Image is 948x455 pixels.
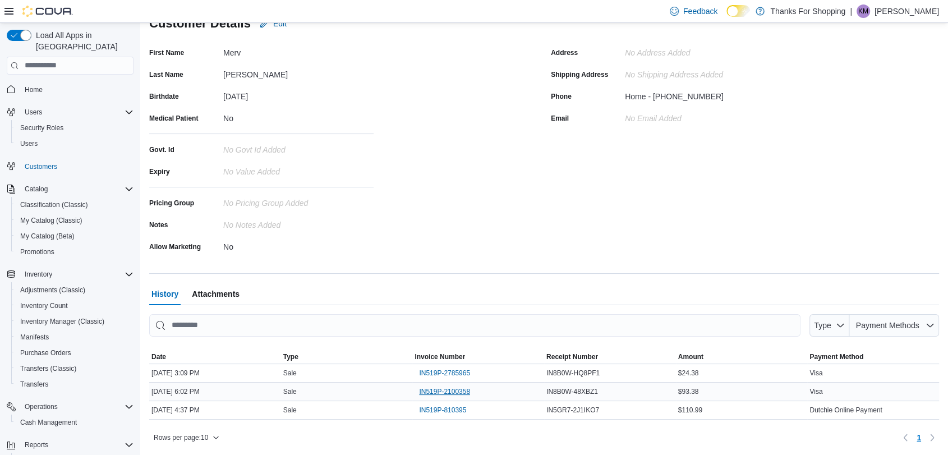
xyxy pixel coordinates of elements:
[20,200,88,209] span: Classification (Classic)
[149,220,168,229] label: Notes
[809,387,822,396] span: Visa
[154,433,208,442] span: Rows per page : 10
[16,330,134,344] span: Manifests
[16,229,134,243] span: My Catalog (Beta)
[20,418,77,427] span: Cash Management
[415,403,471,417] button: IN519P-810395
[223,66,374,79] div: [PERSON_NAME]
[16,315,134,328] span: Inventory Manager (Classic)
[151,406,200,415] span: [DATE] 4:37 PM
[16,378,53,391] a: Transfers
[11,345,138,361] button: Purchase Orders
[149,431,224,444] button: Rows per page:10
[858,4,868,18] span: KM
[149,48,184,57] label: First Name
[16,416,134,429] span: Cash Management
[809,406,882,415] span: Dutchie Online Payment
[223,44,374,57] div: Merv
[151,352,166,361] span: Date
[31,30,134,52] span: Load All Apps in [GEOGRAPHIC_DATA]
[20,105,134,119] span: Users
[149,70,183,79] label: Last Name
[419,387,470,396] span: IN519P-2100358
[223,109,374,123] div: No
[20,182,134,196] span: Catalog
[16,416,81,429] a: Cash Management
[676,366,808,380] div: $24.38
[912,429,926,447] ul: Pagination for table:
[809,314,850,337] button: Type
[11,376,138,392] button: Transfers
[25,270,52,279] span: Inventory
[11,244,138,260] button: Promotions
[544,350,676,364] button: Receipt Number
[546,406,599,415] span: IN5GR7-2J1IKO7
[20,83,47,96] a: Home
[22,6,73,17] img: Cova
[16,137,134,150] span: Users
[20,333,49,342] span: Manifests
[149,199,194,208] label: Pricing Group
[20,232,75,241] span: My Catalog (Beta)
[546,387,598,396] span: IN8B0W-48XBZ1
[283,369,297,378] span: Sale
[11,298,138,314] button: Inventory Count
[2,158,138,174] button: Customers
[551,114,569,123] label: Email
[16,330,53,344] a: Manifests
[551,70,608,79] label: Shipping Address
[255,12,291,35] button: Edit
[16,315,109,328] a: Inventory Manager (Classic)
[917,432,921,443] span: 1
[16,283,134,297] span: Adjustments (Classic)
[11,213,138,228] button: My Catalog (Classic)
[899,429,939,447] nav: Pagination for table:
[2,266,138,282] button: Inventory
[11,361,138,376] button: Transfers (Classic)
[676,350,808,364] button: Amount
[283,352,298,361] span: Type
[2,437,138,453] button: Reports
[281,350,413,364] button: Type
[770,4,845,18] p: Thanks For Shopping
[16,198,134,212] span: Classification (Classic)
[151,369,200,378] span: [DATE] 3:09 PM
[20,438,134,452] span: Reports
[20,105,47,119] button: Users
[546,352,598,361] span: Receipt Number
[20,216,82,225] span: My Catalog (Classic)
[809,369,822,378] span: Visa
[25,85,43,94] span: Home
[20,123,63,132] span: Security Roles
[283,406,297,415] span: Sale
[16,362,81,375] a: Transfers (Classic)
[223,194,374,208] div: No Pricing Group Added
[16,245,134,259] span: Promotions
[20,380,48,389] span: Transfers
[726,5,750,17] input: Dark Mode
[20,139,38,148] span: Users
[283,387,297,396] span: Sale
[25,440,48,449] span: Reports
[20,268,134,281] span: Inventory
[25,185,48,194] span: Catalog
[16,283,90,297] a: Adjustments (Classic)
[20,438,53,452] button: Reports
[16,362,134,375] span: Transfers (Classic)
[223,163,374,176] div: No value added
[412,350,544,364] button: Invoice Number
[11,228,138,244] button: My Catalog (Beta)
[875,4,939,18] p: [PERSON_NAME]
[807,350,939,364] button: Payment Method
[149,92,179,101] label: Birthdate
[223,216,374,229] div: No Notes added
[419,406,466,415] span: IN519P-810395
[151,387,200,396] span: [DATE] 6:02 PM
[11,329,138,345] button: Manifests
[149,167,170,176] label: Expiry
[625,88,724,101] div: Home - [PHONE_NUMBER]
[16,214,87,227] a: My Catalog (Classic)
[20,400,134,413] span: Operations
[16,346,134,360] span: Purchase Orders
